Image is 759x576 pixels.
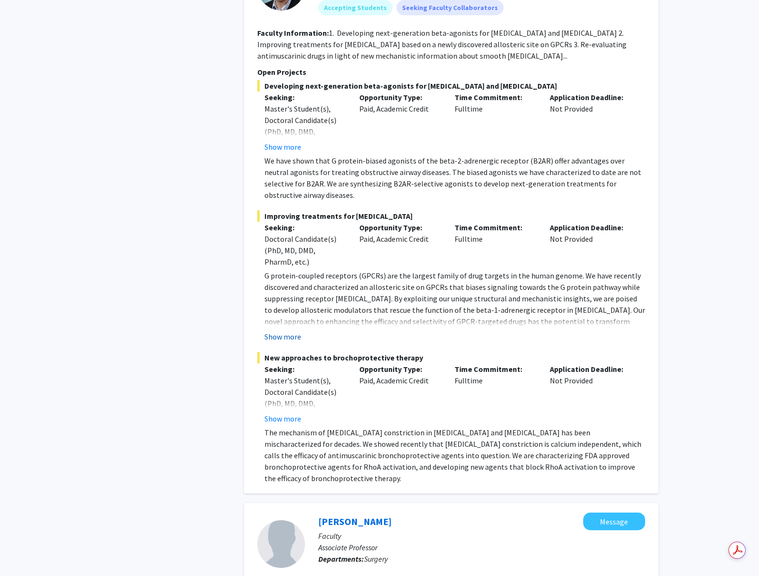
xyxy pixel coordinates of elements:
[359,92,440,103] p: Opportunity Type:
[264,92,345,103] p: Seeking:
[359,222,440,233] p: Opportunity Type:
[352,222,447,267] div: Paid, Academic Credit
[359,363,440,375] p: Opportunity Type:
[550,92,631,103] p: Application Deadline:
[543,92,638,153] div: Not Provided
[257,66,645,78] p: Open Projects
[264,233,345,267] div: Doctoral Candidate(s) (PhD, MD, DMD, PharmD, etc.)
[352,92,447,153] div: Paid, Academic Credit
[447,363,543,424] div: Fulltime
[318,515,392,527] a: [PERSON_NAME]
[583,513,645,530] button: Message Scott Cowan
[352,363,447,424] div: Paid, Academic Credit
[257,80,645,92] span: Developing next-generation beta-agonists for [MEDICAL_DATA] and [MEDICAL_DATA]
[455,363,536,375] p: Time Commitment:
[7,533,40,569] iframe: Chat
[264,141,301,153] button: Show more
[264,155,645,201] p: We have shown that G protein-biased agonists of the beta-2-adrenergic receptor (B2AR) offer advan...
[543,222,638,267] div: Not Provided
[550,363,631,375] p: Application Deadline:
[318,542,645,553] p: Associate Professor
[264,331,301,342] button: Show more
[264,103,345,149] div: Master's Student(s), Doctoral Candidate(s) (PhD, MD, DMD, PharmD, etc.)
[257,28,329,38] b: Faculty Information:
[550,222,631,233] p: Application Deadline:
[264,375,345,421] div: Master's Student(s), Doctoral Candidate(s) (PhD, MD, DMD, PharmD, etc.)
[455,222,536,233] p: Time Commitment:
[257,210,645,222] span: Improving treatments for [MEDICAL_DATA]
[264,427,645,484] p: The mechanism of [MEDICAL_DATA] constriction in [MEDICAL_DATA] and [MEDICAL_DATA] has been mischa...
[447,222,543,267] div: Fulltime
[318,530,645,542] p: Faculty
[318,554,364,564] b: Departments:
[264,222,345,233] p: Seeking:
[264,363,345,375] p: Seeking:
[257,28,627,61] fg-read-more: 1. Developing next-generation beta-agonists for [MEDICAL_DATA] and [MEDICAL_DATA] 2. Improving tr...
[264,413,301,424] button: Show more
[543,363,638,424] div: Not Provided
[447,92,543,153] div: Fulltime
[257,352,645,363] span: New approaches to brochoprotective therapy
[455,92,536,103] p: Time Commitment:
[264,270,645,339] p: G protein-coupled receptors (GPCRs) are the largest family of drug targets in the human genome. W...
[364,554,388,564] span: Surgery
